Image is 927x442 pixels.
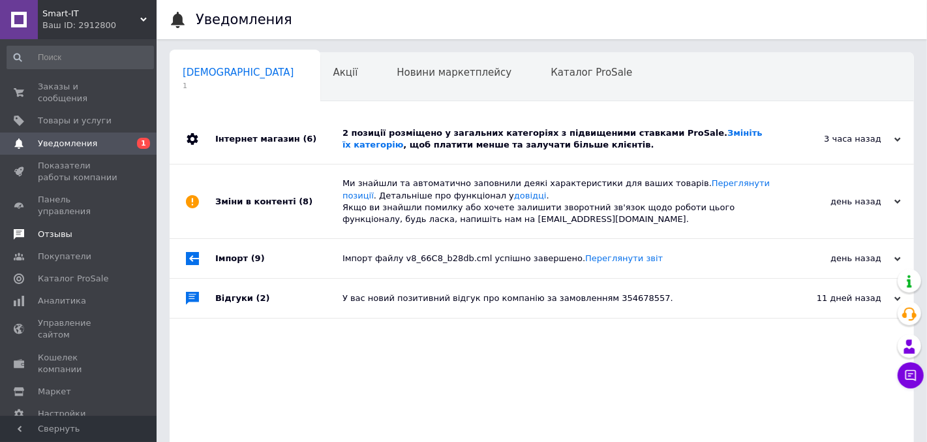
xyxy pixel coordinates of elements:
[342,292,770,304] div: У вас новий позитивний відгук про компанію за замовленням 354678557.
[38,160,121,183] span: Показатели работы компании
[38,295,86,307] span: Аналитика
[38,352,121,375] span: Кошелек компании
[303,134,316,144] span: (6)
[342,178,770,200] a: Переглянути позиції
[215,239,342,278] div: Імпорт
[770,292,901,304] div: 11 дней назад
[42,8,140,20] span: Smart-IT
[770,133,901,145] div: 3 часа назад
[38,81,121,104] span: Заказы и сообщения
[38,229,72,240] span: Отзывы
[342,178,770,225] div: Ми знайшли та автоматично заповнили деякі характеристики для ваших товарів. . Детальніше про функ...
[38,251,91,262] span: Покупатели
[251,253,265,263] span: (9)
[215,279,342,318] div: Відгуки
[7,46,154,69] input: Поиск
[333,67,358,78] span: Акції
[215,114,342,164] div: Інтернет магазин
[215,165,342,238] div: Зміни в контенті
[183,67,294,78] span: [DEMOGRAPHIC_DATA]
[898,362,924,388] button: Чат с покупателем
[137,138,150,149] span: 1
[397,67,511,78] span: Новини маркетплейсу
[585,253,663,263] a: Переглянути звіт
[38,386,71,398] span: Маркет
[183,81,294,91] span: 1
[342,253,770,264] div: Імпорт файлу v8_66C8_b28db.cml успішно завершено.
[770,196,901,208] div: день назад
[42,20,157,31] div: Ваш ID: 2912800
[38,408,85,420] span: Настройки
[38,194,121,217] span: Панель управления
[299,197,312,206] span: (8)
[770,253,901,264] div: день назад
[514,191,547,200] a: довідці
[551,67,632,78] span: Каталог ProSale
[196,12,292,27] h1: Уведомления
[38,138,97,150] span: Уведомления
[38,115,112,127] span: Товары и услуги
[38,317,121,341] span: Управление сайтом
[38,273,108,285] span: Каталог ProSale
[256,293,270,303] span: (2)
[342,127,770,151] div: 2 позиції розміщено у загальних категоріях з підвищеними ставками ProSale. , щоб платити менше та...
